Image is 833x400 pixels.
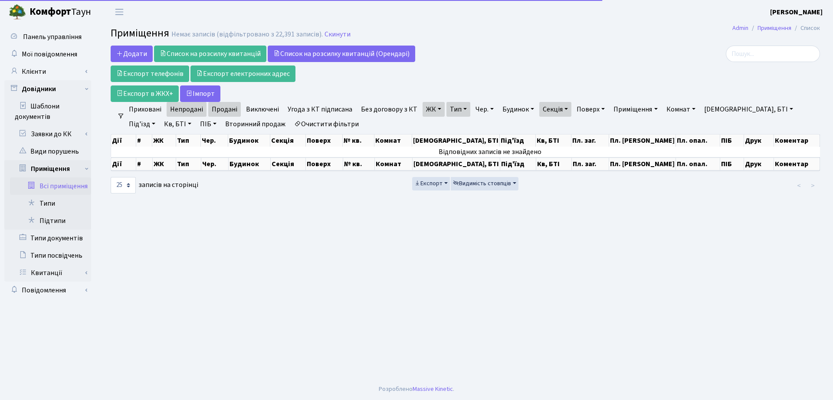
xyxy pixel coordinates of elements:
a: Чер. [472,102,497,117]
span: Видимість стовпців [453,179,511,188]
a: Приміщення [758,23,791,33]
span: Додати [116,49,147,59]
a: Поверх [573,102,608,117]
label: записів на сторінці [111,177,198,193]
th: ПІБ [720,134,744,147]
th: Секція [271,157,306,170]
span: Таун [30,5,91,20]
a: Під'їзд [125,117,159,131]
a: Massive Kinetic [413,384,453,393]
th: Пл. [PERSON_NAME] [609,134,676,147]
a: Вторинний продаж [222,117,289,131]
a: Експорт електронних адрес [190,66,295,82]
a: Приміщення [610,102,661,117]
a: Admin [732,23,748,33]
th: Коментар [774,134,820,147]
img: logo.png [9,3,26,21]
th: Пл. опал. [676,134,720,147]
th: ЖК [153,157,176,170]
a: Без договору з КТ [357,102,421,117]
th: Будинок [229,157,271,170]
th: Секція [270,134,306,147]
a: Типи [10,195,91,212]
th: Пл. опал. [676,157,720,170]
a: Види порушень [4,143,91,160]
a: Клієнти [4,63,91,80]
a: Експорт телефонів [111,66,189,82]
th: Пл. заг. [572,157,609,170]
a: Шаблони документів [4,98,91,125]
th: Комнат [375,157,413,170]
th: Під'їзд [500,134,536,147]
th: Пл. [PERSON_NAME] [609,157,676,170]
th: Пл. заг. [571,134,609,147]
div: Немає записів (відфільтровано з 22,391 записів). [171,30,323,39]
a: Панель управління [4,28,91,46]
a: ПІБ [197,117,220,131]
a: Комнат [663,102,699,117]
th: Поверх [306,157,343,170]
th: № кв. [343,157,374,170]
a: Список на розсилку квитанцій (Орендарі) [268,46,415,62]
a: Продані [208,102,241,117]
th: ЖК [152,134,176,147]
th: Тип [176,134,201,147]
th: [DEMOGRAPHIC_DATA], БТІ [413,157,500,170]
th: # [136,134,153,147]
a: Додати [111,46,153,62]
a: Угода з КТ підписана [284,102,356,117]
th: Тип [176,157,201,170]
a: Очистити фільтри [291,117,362,131]
a: Підтипи [10,212,91,230]
a: Всі приміщення [10,177,91,195]
th: Будинок [228,134,270,147]
a: Виключені [243,102,282,117]
a: Типи посвідчень [4,247,91,264]
a: Довідники [4,80,91,98]
th: # [136,157,153,170]
a: Тип [446,102,470,117]
span: Експорт [414,179,443,188]
a: ЖК [423,102,445,117]
a: Приміщення [10,160,91,177]
a: Квитанції [10,264,91,282]
a: Приховані [125,102,165,117]
th: [DEMOGRAPHIC_DATA], БТІ [412,134,500,147]
b: Комфорт [30,5,71,19]
th: Коментар [774,157,820,170]
a: Кв, БТІ [161,117,195,131]
a: Заявки до КК [10,125,91,143]
div: Розроблено . [379,384,454,394]
th: № кв. [343,134,374,147]
button: Видимість стовпців [451,177,518,190]
input: Пошук... [726,46,820,62]
span: Приміщення [111,26,169,41]
th: Друк [744,157,774,170]
th: Поверх [306,134,343,147]
th: Дії [111,134,136,147]
nav: breadcrumb [719,19,833,37]
th: ПІБ [720,157,744,170]
li: Список [791,23,820,33]
a: Скинути [325,30,351,39]
th: Комнат [374,134,412,147]
a: Типи документів [4,230,91,247]
th: Друк [744,134,774,147]
span: Мої повідомлення [22,49,77,59]
span: Панель управління [23,32,82,42]
a: Секція [539,102,571,117]
th: Кв, БТІ [536,134,571,147]
select: записів на сторінці [111,177,136,193]
th: Дії [111,157,136,170]
a: Будинок [499,102,538,117]
th: Чер. [201,157,229,170]
a: Мої повідомлення [4,46,91,63]
a: [PERSON_NAME] [770,7,823,17]
button: Експорт [412,177,450,190]
th: Під'їзд [500,157,536,170]
a: Непродані [167,102,207,117]
button: Переключити навігацію [108,5,130,19]
th: Чер. [201,134,228,147]
a: Список на розсилку квитанцій [154,46,266,62]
